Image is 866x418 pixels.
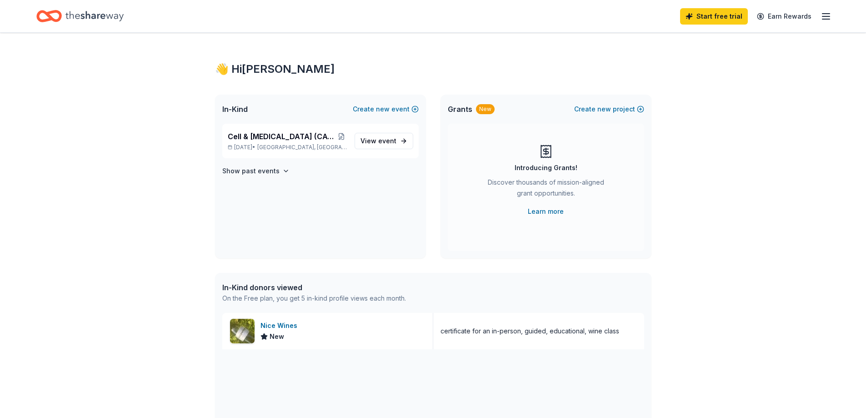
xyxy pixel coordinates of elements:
span: new [376,104,390,115]
div: Discover thousands of mission-aligned grant opportunities. [484,177,608,202]
span: View [360,136,396,146]
div: Nice Wines [260,320,301,331]
button: Show past events [222,166,290,176]
span: Cell & [MEDICAL_DATA] (CAGT) 2025 Conference [228,131,336,142]
a: Earn Rewards [751,8,817,25]
span: new [597,104,611,115]
div: New [476,104,495,114]
div: In-Kind donors viewed [222,282,406,293]
h4: Show past events [222,166,280,176]
div: Introducing Grants! [515,162,577,173]
a: Start free trial [680,8,748,25]
button: Createnewproject [574,104,644,115]
span: [GEOGRAPHIC_DATA], [GEOGRAPHIC_DATA] [257,144,347,151]
span: event [378,137,396,145]
div: certificate for an in-person, guided, educational, wine class [441,326,619,337]
img: Image for Nice Wines [230,319,255,343]
a: View event [355,133,413,149]
button: Createnewevent [353,104,419,115]
a: Home [36,5,124,27]
div: On the Free plan, you get 5 in-kind profile views each month. [222,293,406,304]
div: 👋 Hi [PERSON_NAME] [215,62,651,76]
span: In-Kind [222,104,248,115]
a: Learn more [528,206,564,217]
span: Grants [448,104,472,115]
p: [DATE] • [228,144,347,151]
span: New [270,331,284,342]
